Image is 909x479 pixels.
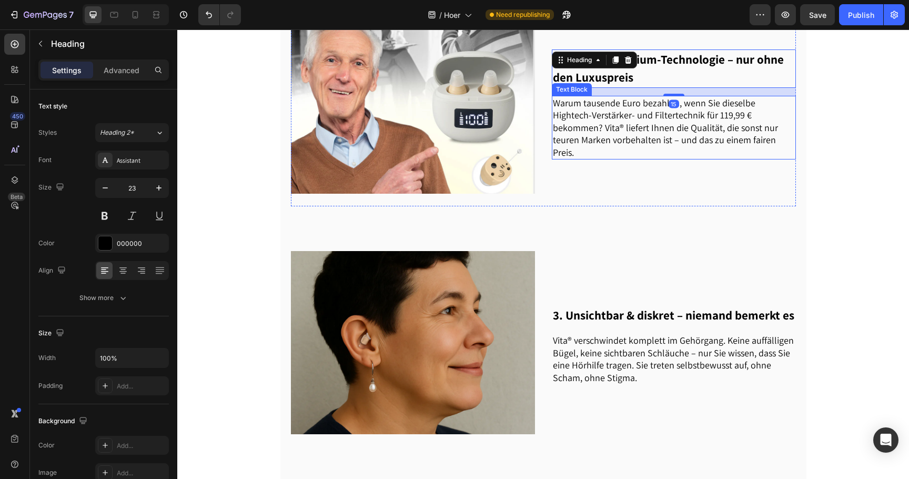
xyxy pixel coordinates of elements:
[114,222,358,405] img: gempages_555675308238308595-be2f9297-a2cf-4e8a-8f8f-920b49df5209.png
[444,9,460,21] span: Hoer
[38,353,56,363] div: Width
[96,348,168,367] input: Auto
[38,102,67,111] div: Text style
[38,468,57,477] div: Image
[439,9,442,21] span: /
[38,441,55,450] div: Color
[38,264,68,278] div: Align
[117,382,166,391] div: Add...
[496,10,550,19] span: Need republishing
[69,8,74,21] p: 7
[839,4,883,25] button: Publish
[376,67,601,129] span: Warum tausende Euro bezahlen, wenn Sie dieselbe Hightech-Verstärker- und Filtertechnik für 119,99...
[177,29,909,479] iframe: Design area
[375,276,619,296] h2: 3. Unsichtbar & diskret – niemand bemerkt es
[38,181,66,195] div: Size
[104,65,139,76] p: Advanced
[38,128,57,137] div: Styles
[809,11,826,19] span: Save
[375,20,619,58] h2: 2. Gleiche Premium-Technologie – nur ohne den Luxuspreis
[491,71,502,79] div: 15
[52,65,82,76] p: Settings
[117,441,166,451] div: Add...
[376,305,617,354] span: Vita® verschwindet komplett im Gehörgang. Keine auffälligen Bügel, keine sichtbaren Schläuche – n...
[117,468,166,478] div: Add...
[38,414,89,428] div: Background
[95,123,169,142] button: Heading 2*
[198,4,241,25] div: Undo/Redo
[38,381,63,391] div: Padding
[8,193,25,201] div: Beta
[38,155,52,165] div: Font
[51,37,165,50] p: Heading
[377,55,412,65] div: Text Block
[388,26,417,35] div: Heading
[79,293,128,303] div: Show more
[38,238,55,248] div: Color
[800,4,835,25] button: Save
[873,427,898,453] div: Open Intercom Messenger
[100,128,134,137] span: Heading 2*
[38,326,66,341] div: Size
[117,239,166,248] div: 000000
[10,112,25,121] div: 450
[4,4,78,25] button: 7
[848,9,874,21] div: Publish
[38,288,169,307] button: Show more
[117,156,166,165] div: Assistant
